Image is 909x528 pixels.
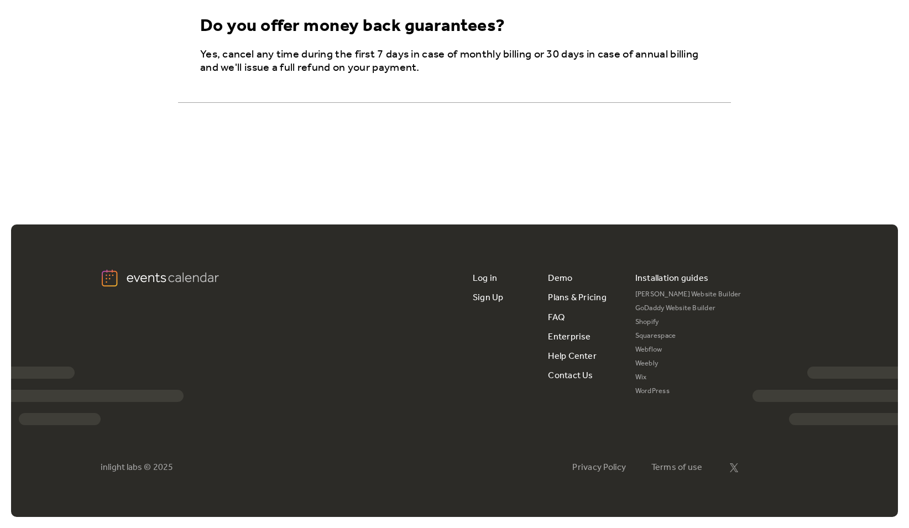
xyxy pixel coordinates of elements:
[548,269,572,288] a: Demo
[200,16,505,37] div: Do you offer money back guarantees?
[635,288,741,302] a: [PERSON_NAME] Website Builder
[548,366,593,385] a: Contact Us
[635,343,741,357] a: Webflow
[473,269,497,288] a: Log in
[635,302,741,316] a: GoDaddy Website Builder
[548,308,565,327] a: FAQ
[548,347,597,366] a: Help Center
[548,327,591,347] a: Enterprise
[635,330,741,343] a: Squarespace
[153,462,173,473] div: 2025
[651,462,703,473] a: Terms of use
[635,385,741,399] a: WordPress
[635,316,741,330] a: Shopify
[635,269,709,288] div: Installation guides
[473,288,504,307] a: Sign Up
[635,371,741,385] a: Wix
[200,48,713,75] p: Yes, cancel any time during the first 7 days in case of monthly billing or 30 days in case of ann...
[635,357,741,371] a: Weebly
[101,462,151,473] div: inlight labs ©
[572,462,626,473] a: Privacy Policy
[548,288,607,307] a: Plans & Pricing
